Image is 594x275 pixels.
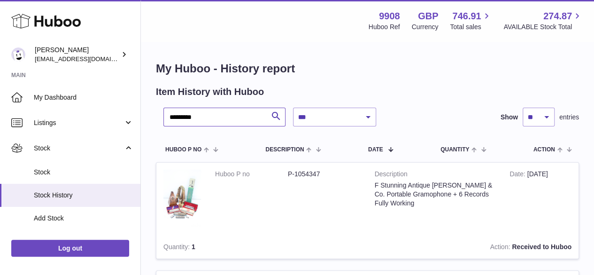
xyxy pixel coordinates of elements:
[165,147,201,153] span: Huboo P no
[34,144,123,153] span: Stock
[156,86,264,98] h2: Item History with Huboo
[559,113,579,122] span: entries
[450,23,492,31] span: Total sales
[34,93,133,102] span: My Dashboard
[34,191,133,200] span: Stock History
[543,10,572,23] span: 274.87
[450,10,492,31] a: 746.91 Total sales
[440,147,469,153] span: Quantity
[512,243,571,251] strong: Received to Huboo
[163,243,192,253] strong: Quantity
[503,23,583,31] span: AVAILABLE Stock Total
[34,237,133,246] span: Delivery History
[35,46,119,63] div: [PERSON_NAME]
[375,170,496,181] strong: Description
[35,55,138,63] span: [EMAIL_ADDRESS][DOMAIN_NAME]
[501,113,518,122] label: Show
[533,147,555,153] span: Action
[215,170,288,179] dt: Huboo P no
[418,10,438,23] strong: GBP
[11,47,25,62] img: internalAdmin-9908@internal.huboo.com
[156,61,579,76] h1: My Huboo - History report
[412,23,439,31] div: Currency
[34,168,133,177] span: Stock
[163,170,201,226] img: $_57.JPG
[452,10,481,23] span: 746.91
[368,163,503,236] td: F Stunning Antique [PERSON_NAME] & Co. Portable Gramophone + 6 Records Fully Working
[288,170,361,179] dd: P-1054347
[156,236,232,259] td: 1
[490,243,512,253] strong: Action
[379,10,400,23] strong: 9908
[34,118,123,127] span: Listings
[265,147,304,153] span: Description
[34,214,133,223] span: Add Stock
[369,23,400,31] div: Huboo Ref
[368,147,383,153] span: Date
[11,240,129,257] a: Log out
[503,10,583,31] a: 274.87 AVAILABLE Stock Total
[502,163,579,236] td: [DATE]
[509,170,527,180] strong: Date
